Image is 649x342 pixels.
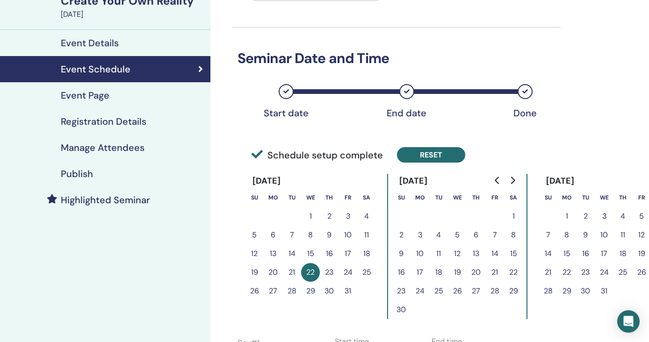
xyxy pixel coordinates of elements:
th: Tuesday [282,188,301,207]
button: 17 [339,244,357,263]
th: Sunday [392,188,411,207]
th: Wednesday [595,188,613,207]
h4: Event Schedule [61,64,130,75]
div: [DATE] [245,174,288,188]
button: 29 [557,282,576,300]
button: 22 [504,263,523,282]
button: 3 [595,207,613,226]
button: 27 [264,282,282,300]
button: 14 [539,244,557,263]
button: 13 [264,244,282,263]
div: [DATE] [392,174,435,188]
button: 30 [392,300,411,319]
button: 12 [448,244,467,263]
button: 30 [576,282,595,300]
button: 28 [539,282,557,300]
th: Monday [411,188,429,207]
span: Schedule setup complete [252,148,383,162]
h3: Seminar Date and Time [232,50,561,67]
button: 15 [301,244,320,263]
button: 25 [429,282,448,300]
button: 1 [504,207,523,226]
button: 24 [595,263,613,282]
button: 10 [339,226,357,244]
button: 16 [392,263,411,282]
th: Wednesday [448,188,467,207]
button: 8 [504,226,523,244]
button: 18 [429,263,448,282]
div: Start date [263,107,310,119]
button: 13 [467,244,485,263]
button: 31 [339,282,357,300]
th: Friday [339,188,357,207]
button: 28 [282,282,301,300]
button: 19 [245,263,264,282]
button: 4 [429,226,448,244]
button: 11 [429,244,448,263]
button: 24 [411,282,429,300]
th: Thursday [467,188,485,207]
h4: Event Page [61,90,109,101]
button: 20 [264,263,282,282]
button: 27 [467,282,485,300]
h4: Highlighted Seminar [61,194,150,206]
button: 17 [411,263,429,282]
button: 26 [245,282,264,300]
th: Saturday [357,188,376,207]
button: Reset [397,147,465,163]
button: 23 [320,263,339,282]
button: 10 [411,244,429,263]
div: Open Intercom Messenger [617,310,640,333]
button: 8 [557,226,576,244]
button: 2 [576,207,595,226]
button: 1 [557,207,576,226]
button: 10 [595,226,613,244]
th: Sunday [245,188,264,207]
th: Sunday [539,188,557,207]
button: 5 [245,226,264,244]
button: 3 [339,207,357,226]
th: Saturday [504,188,523,207]
button: 9 [576,226,595,244]
div: [DATE] [61,9,205,20]
th: Tuesday [429,188,448,207]
button: 31 [595,282,613,300]
button: 2 [392,226,411,244]
button: 16 [320,244,339,263]
button: 1 [301,207,320,226]
button: 7 [485,226,504,244]
button: 2 [320,207,339,226]
button: 7 [539,226,557,244]
th: Monday [557,188,576,207]
button: 21 [282,263,301,282]
button: 28 [485,282,504,300]
button: 25 [357,263,376,282]
button: 4 [357,207,376,226]
button: 21 [485,263,504,282]
button: 11 [357,226,376,244]
button: 4 [613,207,632,226]
button: 22 [557,263,576,282]
button: 14 [282,244,301,263]
button: 19 [448,263,467,282]
th: Tuesday [576,188,595,207]
button: 18 [613,244,632,263]
button: 29 [301,282,320,300]
button: 14 [485,244,504,263]
button: 21 [539,263,557,282]
button: 9 [320,226,339,244]
th: Friday [485,188,504,207]
button: 24 [339,263,357,282]
button: 23 [392,282,411,300]
button: 15 [557,244,576,263]
button: 3 [411,226,429,244]
button: 16 [576,244,595,263]
button: 29 [504,282,523,300]
button: 22 [301,263,320,282]
button: 6 [467,226,485,244]
button: 15 [504,244,523,263]
button: 9 [392,244,411,263]
div: End date [383,107,430,119]
button: 30 [320,282,339,300]
button: 25 [613,263,632,282]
